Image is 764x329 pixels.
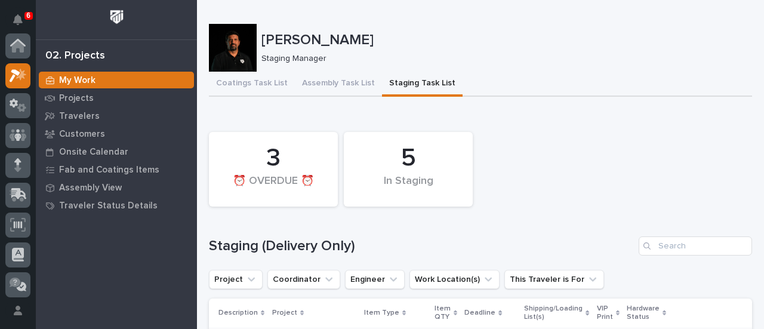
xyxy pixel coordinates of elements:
p: Hardware Status [627,302,660,324]
button: This Traveler is For [504,270,604,289]
a: Travelers [36,107,197,125]
div: 5 [364,143,452,173]
button: Work Location(s) [409,270,500,289]
a: Assembly View [36,179,197,196]
button: Coatings Task List [209,72,295,97]
p: Customers [59,129,105,140]
p: Staging Manager [261,54,743,64]
a: Traveler Status Details [36,196,197,214]
a: Onsite Calendar [36,143,197,161]
p: VIP Print [597,302,613,324]
p: Fab and Coatings Items [59,165,159,176]
div: ⏰ OVERDUE ⏰ [229,175,318,200]
button: Engineer [345,270,405,289]
p: Deadline [464,306,495,319]
p: [PERSON_NAME] [261,32,747,49]
a: Fab and Coatings Items [36,161,197,179]
p: Onsite Calendar [59,147,128,158]
input: Search [639,236,752,256]
div: 3 [229,143,318,173]
p: Projects [59,93,94,104]
p: Description [218,306,258,319]
button: Staging Task List [382,72,463,97]
p: Item Type [364,306,399,319]
p: Item QTY [435,302,451,324]
p: Shipping/Loading List(s) [524,302,583,324]
p: My Work [59,75,95,86]
img: Workspace Logo [106,6,128,28]
p: Assembly View [59,183,122,193]
button: Coordinator [267,270,340,289]
button: Notifications [5,7,30,32]
div: Notifications6 [15,14,30,33]
p: 6 [26,11,30,20]
p: Travelers [59,111,100,122]
div: 02. Projects [45,50,105,63]
a: Projects [36,89,197,107]
button: Project [209,270,263,289]
p: Project [272,306,297,319]
a: My Work [36,71,197,89]
button: Assembly Task List [295,72,382,97]
div: In Staging [364,175,452,200]
a: Customers [36,125,197,143]
h1: Staging (Delivery Only) [209,238,634,255]
p: Traveler Status Details [59,201,158,211]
